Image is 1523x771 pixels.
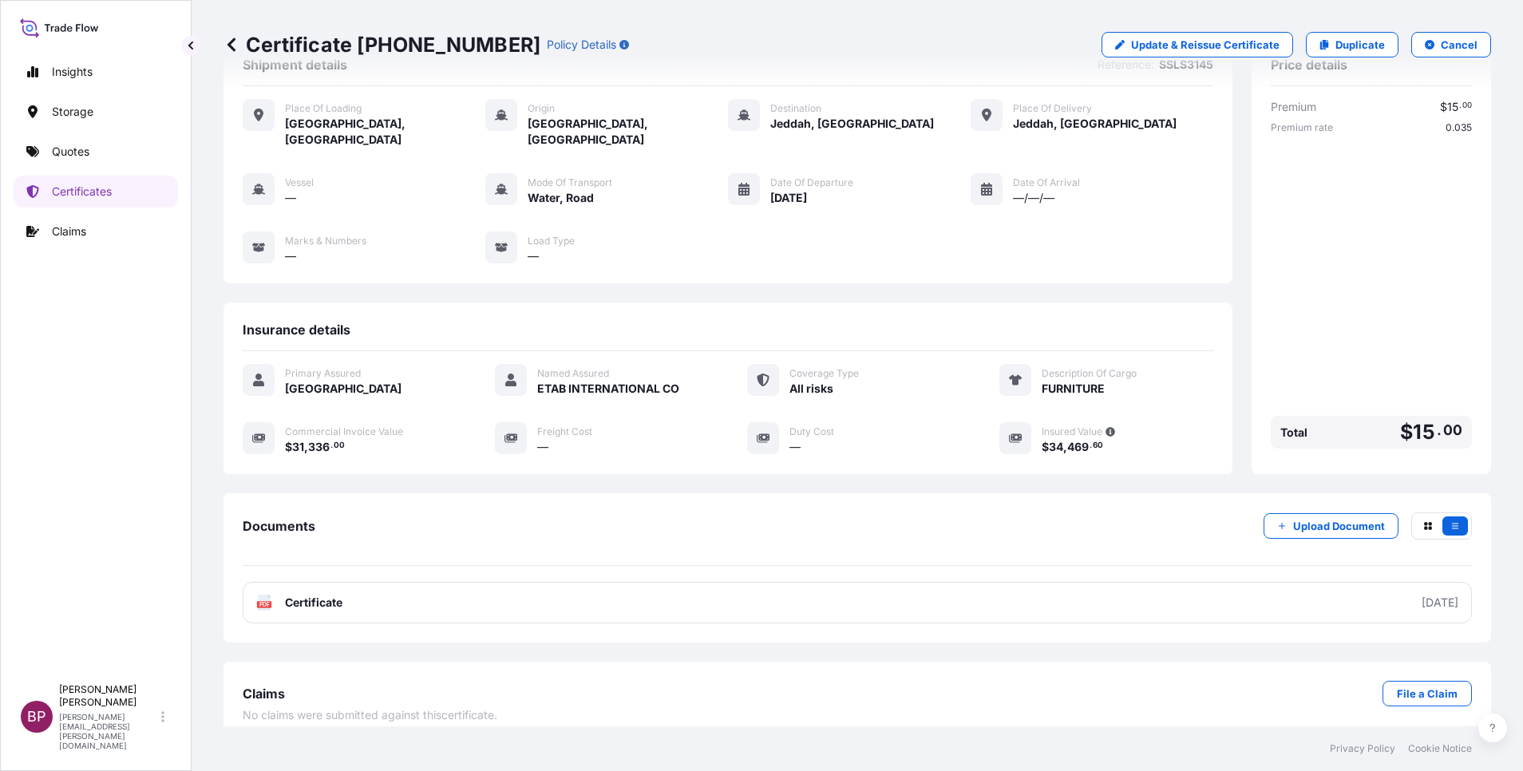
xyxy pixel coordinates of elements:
[1422,595,1458,611] div: [DATE]
[1042,441,1049,453] span: $
[1280,425,1307,441] span: Total
[285,102,362,115] span: Place of Loading
[547,37,616,53] p: Policy Details
[1013,116,1177,132] span: Jeddah, [GEOGRAPHIC_DATA]
[334,443,345,449] span: 00
[285,381,402,397] span: [GEOGRAPHIC_DATA]
[528,248,539,264] span: —
[1131,37,1280,53] p: Update & Reissue Certificate
[14,215,178,247] a: Claims
[1063,441,1067,453] span: ,
[285,235,366,247] span: Marks & Numbers
[1090,443,1092,449] span: .
[1067,441,1089,453] span: 469
[770,190,807,206] span: [DATE]
[224,32,540,57] p: Certificate [PHONE_NUMBER]
[789,367,859,380] span: Coverage Type
[1271,99,1316,115] span: Premium
[789,439,801,455] span: —
[1042,381,1105,397] span: FURNITURE
[1437,425,1442,435] span: .
[52,64,93,80] p: Insights
[243,582,1472,623] a: PDFCertificate[DATE]
[52,104,93,120] p: Storage
[243,707,497,723] span: No claims were submitted against this certificate .
[1013,176,1080,189] span: Date of Arrival
[285,441,292,453] span: $
[304,441,308,453] span: ,
[14,176,178,208] a: Certificates
[259,602,270,607] text: PDF
[285,190,296,206] span: —
[1293,518,1385,534] p: Upload Document
[1271,121,1333,134] span: Premium rate
[1330,742,1395,755] a: Privacy Policy
[27,709,46,725] span: BP
[285,367,361,380] span: Primary Assured
[1462,103,1472,109] span: 00
[14,96,178,128] a: Storage
[1411,32,1491,57] button: Cancel
[243,518,315,534] span: Documents
[528,116,728,148] span: [GEOGRAPHIC_DATA], [GEOGRAPHIC_DATA]
[1049,441,1063,453] span: 34
[1459,103,1462,109] span: .
[789,381,833,397] span: All risks
[1408,742,1472,755] a: Cookie Notice
[770,102,821,115] span: Destination
[1447,101,1458,113] span: 15
[1264,513,1398,539] button: Upload Document
[14,136,178,168] a: Quotes
[14,56,178,88] a: Insights
[59,683,158,709] p: [PERSON_NAME] [PERSON_NAME]
[52,223,86,239] p: Claims
[789,425,834,438] span: Duty Cost
[1013,190,1054,206] span: —/—/—
[537,439,548,455] span: —
[1397,686,1458,702] p: File a Claim
[1443,425,1462,435] span: 00
[1013,102,1092,115] span: Place of Delivery
[537,425,592,438] span: Freight Cost
[1440,101,1447,113] span: $
[528,102,555,115] span: Origin
[52,144,89,160] p: Quotes
[285,176,314,189] span: Vessel
[1441,37,1478,53] p: Cancel
[285,595,342,611] span: Certificate
[1042,425,1102,438] span: Insured Value
[330,443,333,449] span: .
[243,322,350,338] span: Insurance details
[528,176,612,189] span: Mode of Transport
[770,116,934,132] span: Jeddah, [GEOGRAPHIC_DATA]
[1335,37,1385,53] p: Duplicate
[1446,121,1472,134] span: 0.035
[770,176,853,189] span: Date of Departure
[528,235,575,247] span: Load Type
[1383,681,1472,706] a: File a Claim
[285,425,403,438] span: Commercial Invoice Value
[285,116,485,148] span: [GEOGRAPHIC_DATA], [GEOGRAPHIC_DATA]
[308,441,330,453] span: 336
[1400,422,1413,442] span: $
[537,381,679,397] span: ETAB INTERNATIONAL CO
[1413,422,1434,442] span: 15
[1102,32,1293,57] a: Update & Reissue Certificate
[537,367,609,380] span: Named Assured
[285,248,296,264] span: —
[52,184,112,200] p: Certificates
[528,190,594,206] span: Water, Road
[1093,443,1103,449] span: 60
[292,441,304,453] span: 31
[1306,32,1398,57] a: Duplicate
[1042,367,1137,380] span: Description Of Cargo
[59,712,158,750] p: [PERSON_NAME][EMAIL_ADDRESS][PERSON_NAME][DOMAIN_NAME]
[243,686,285,702] span: Claims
